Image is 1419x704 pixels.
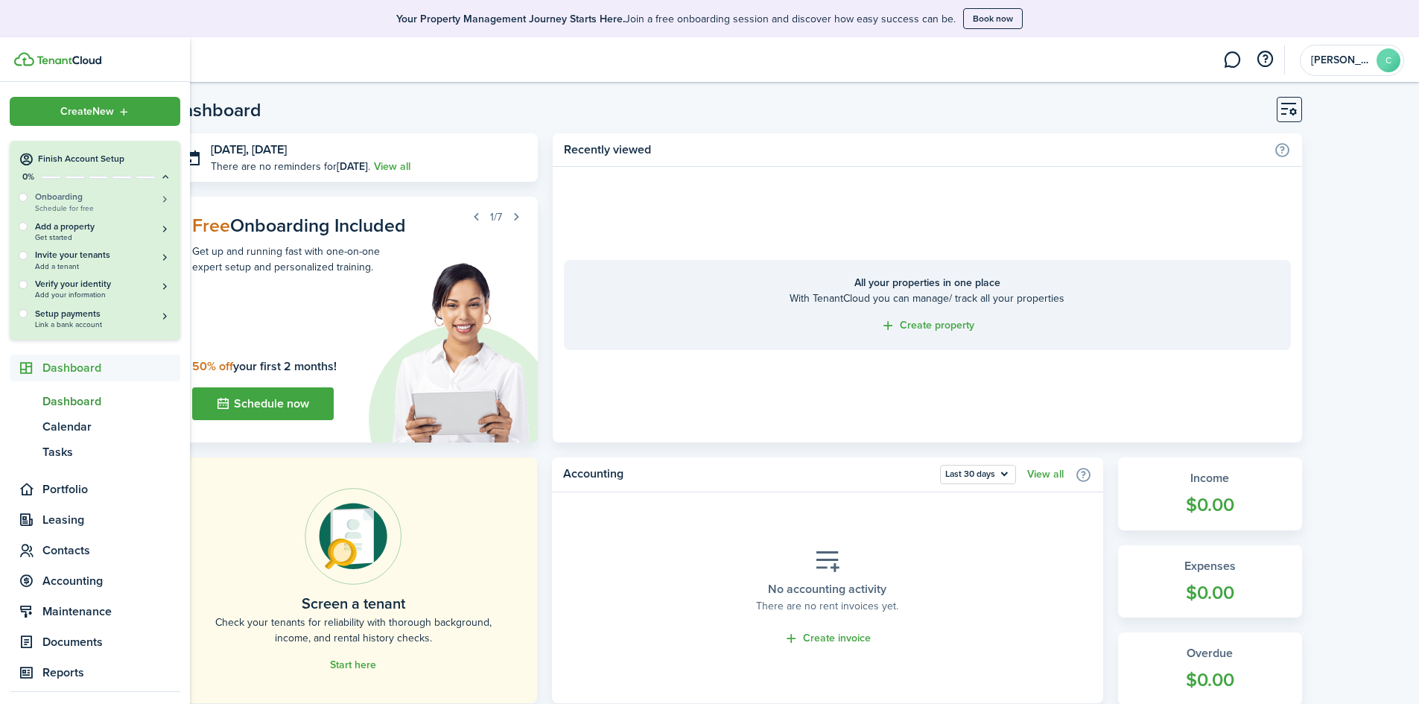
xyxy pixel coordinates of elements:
[203,615,504,646] home-placeholder-description: Check your tenants for reliability with thorough background, income, and rental history checks.
[35,204,171,212] span: Schedule for free
[579,291,1275,306] home-placeholder-description: With TenantCloud you can manage/ track all your properties
[1133,666,1287,694] widget-stats-count: $0.00
[466,206,486,227] button: Prev step
[19,171,37,183] p: 0%
[10,141,180,183] button: Finish Account Setup0%
[940,465,1016,484] button: Last 30 days
[1133,579,1287,607] widget-stats-count: $0.00
[35,307,171,320] h5: Setup payments
[42,393,180,410] span: Dashboard
[35,233,171,241] span: Get started
[756,598,898,614] placeholder-description: There are no rent invoices yet.
[10,440,180,465] a: Tasks
[579,275,1275,291] home-placeholder-title: All your properties in one place
[35,262,171,270] span: Add a tenant
[1027,469,1064,481] a: View all
[784,630,871,647] a: Create invoice
[1118,545,1302,618] a: Expenses$0.00
[192,387,334,420] button: Schedule now
[506,206,527,227] button: Next step
[305,488,401,585] img: Online payments
[42,603,180,621] span: Maintenance
[42,359,180,377] span: Dashboard
[42,572,180,590] span: Accounting
[35,220,171,233] h5: Add a property
[10,414,180,440] a: Calendar
[14,52,34,66] img: TenantCloud
[10,389,180,414] a: Dashboard
[1133,469,1287,487] widget-stats-title: Income
[564,141,1266,159] home-widget-title: Recently viewed
[10,97,180,126] button: Open menu
[563,465,933,484] home-widget-title: Accounting
[35,249,171,270] button: Invite your tenantsAdd a tenant
[35,320,171,329] span: Link a bank account
[211,159,370,174] p: There are no reminders for .
[35,307,171,329] a: Setup paymentsLink a bank account
[211,141,527,159] h3: [DATE], [DATE]
[35,191,171,203] h5: Onboarding
[35,191,171,212] button: OnboardingSchedule for free
[1133,557,1287,575] widget-stats-title: Expenses
[42,481,180,498] span: Portfolio
[348,261,539,443] img: Onboarding schedule assistant
[60,107,114,117] span: Create New
[1133,491,1287,519] widget-stats-count: $0.00
[38,153,171,165] h4: Finish Account Setup
[1377,48,1400,72] avatar-text: C
[490,209,502,225] span: 1/7
[940,465,1016,484] button: Open menu
[10,659,180,686] a: Reports
[330,659,376,671] a: Start here
[192,244,387,275] p: Get up and running fast with one-on-one expert setup and personalized training.
[192,358,233,375] span: 50% off
[1252,47,1277,72] button: Open resource center
[35,291,171,299] span: Add your information
[374,159,410,174] a: View all
[42,443,180,461] span: Tasks
[36,56,101,65] img: TenantCloud
[35,220,171,241] a: Add a propertyGet started
[880,317,974,334] a: Create property
[1311,55,1371,66] span: Charles
[337,159,368,174] b: [DATE]
[192,358,337,375] b: your first 2 months!
[1133,644,1287,662] widget-stats-title: Overdue
[302,592,405,615] home-placeholder-title: Screen a tenant
[35,278,171,291] h5: Verify your identity
[42,418,180,436] span: Calendar
[396,11,956,27] p: Join a free onboarding session and discover how easy success can be.
[1277,97,1302,122] button: Customise
[396,11,625,27] b: Your Property Management Journey Starts Here.
[35,249,171,261] h5: Invite your tenants
[768,580,886,598] placeholder-title: No accounting activity
[170,101,261,119] header-page-title: Dashboard
[42,664,180,682] span: Reports
[963,8,1023,29] button: Book now
[35,278,171,299] button: Verify your identityAdd your information
[1218,41,1246,79] a: Messaging
[42,511,180,529] span: Leasing
[10,191,180,339] div: Finish Account Setup0%
[1118,457,1302,530] a: Income$0.00
[42,633,180,651] span: Documents
[42,542,180,559] span: Contacts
